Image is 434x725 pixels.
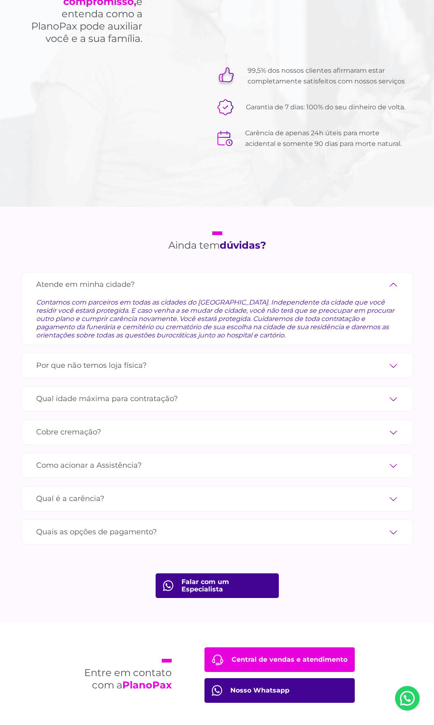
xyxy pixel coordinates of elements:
[217,128,407,149] li: Carência de apenas 24h úteis para morte acidental e somente 90 dias para morte natural.
[168,231,266,252] h2: Ainda tem
[217,67,235,85] img: hand
[156,573,279,598] a: Falar com um Especialista
[122,679,172,691] strong: PlanoPax
[36,425,398,439] label: Cobre cremação?
[36,277,398,292] label: Atende em minha cidade?
[204,647,355,672] a: Central de vendas e atendimento
[217,131,233,146] img: calendar
[36,458,398,473] label: Como acionar a Assistência?
[36,358,398,373] label: Por que não temos loja física?
[212,685,222,696] img: Central de Vendas
[212,654,223,665] img: Central de Vendas
[217,99,407,115] li: Garantia de 7 dias: 100% do seu dinheiro de volta.
[220,239,266,251] strong: dúvidas?
[36,292,398,339] div: Contamos com parceiros em todas as cidades do [GEOGRAPHIC_DATA]. Independente da cidade que você ...
[36,525,398,539] label: Quais as opções de pagamento?
[163,580,173,591] img: fale com consultor
[217,99,234,115] img: verified
[36,492,398,506] label: Qual é a carência?
[217,65,407,87] li: 99,5% dos nossos clientes afirmaram estar completamente satisfeitos com nossos serviços
[36,392,398,406] label: Qual idade máxima para contratação?
[79,659,172,691] h2: Entre em contato com a
[395,686,420,711] a: Nosso Whatsapp
[204,678,355,703] a: Nosso Whatsapp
